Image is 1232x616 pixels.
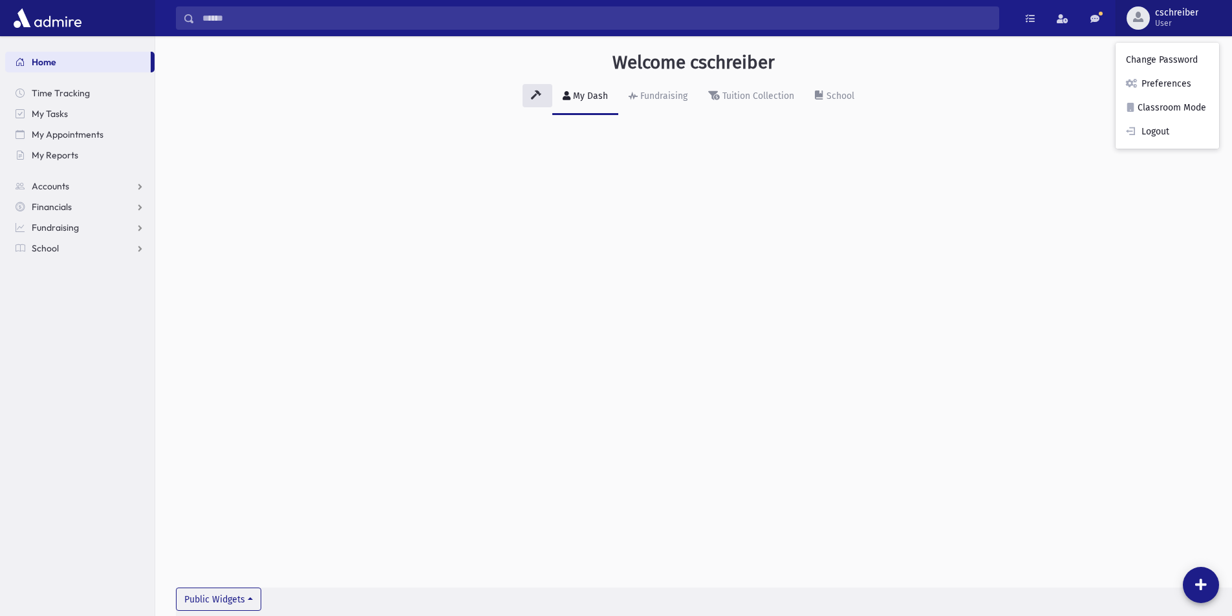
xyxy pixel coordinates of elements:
h3: Welcome cschreiber [612,52,775,74]
span: Accounts [32,180,69,192]
a: Logout [1116,120,1219,143]
input: Search [195,6,999,30]
div: My Dash [570,90,608,101]
a: My Reports [5,145,155,165]
a: Time Tracking [5,83,155,103]
a: Change Password [1116,48,1219,72]
a: Fundraising [5,217,155,238]
a: Home [5,52,151,72]
div: School [824,90,854,101]
span: My Appointments [32,129,103,140]
span: Home [32,56,56,68]
span: School [32,242,59,254]
span: Fundraising [32,222,79,233]
div: Tuition Collection [720,90,794,101]
a: My Appointments [5,124,155,145]
a: Preferences [1116,72,1219,96]
a: School [805,79,865,115]
span: My Tasks [32,108,68,120]
a: Classroom Mode [1116,96,1219,120]
span: cschreiber [1155,8,1198,18]
span: Time Tracking [32,87,90,99]
span: Financials [32,201,72,213]
a: Tuition Collection [698,79,805,115]
a: Fundraising [618,79,698,115]
a: Financials [5,196,155,217]
a: School [5,238,155,259]
button: Public Widgets [176,588,261,611]
a: My Dash [552,79,618,115]
a: Accounts [5,176,155,196]
span: User [1155,18,1198,28]
img: AdmirePro [10,5,85,31]
span: My Reports [32,149,78,161]
a: My Tasks [5,103,155,124]
div: Fundraising [638,90,687,101]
